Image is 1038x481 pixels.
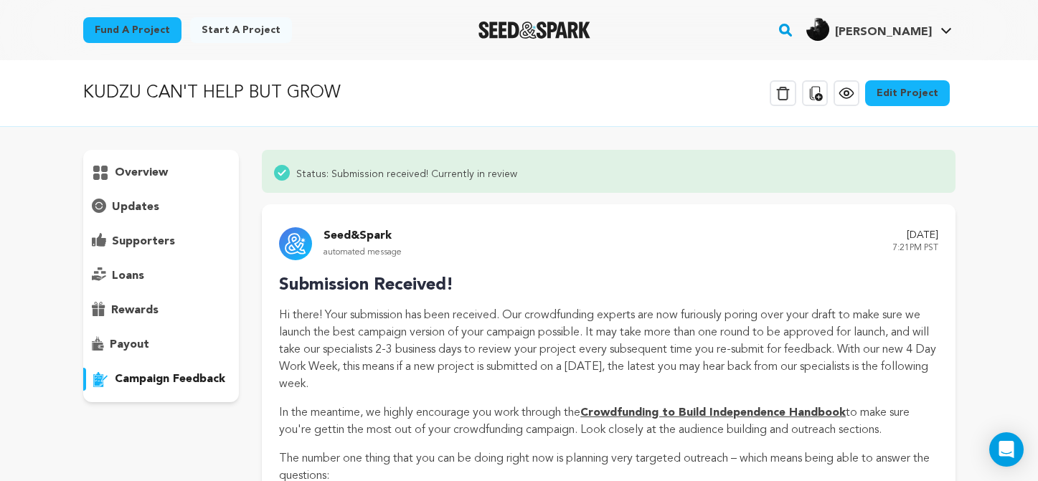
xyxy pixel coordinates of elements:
p: KUDZU CAN'T HELP BUT GROW [83,80,341,106]
button: supporters [83,230,240,253]
p: Hi there! Your submission has been received. Our crowdfunding experts are now furiously poring ov... [279,307,938,393]
p: updates [112,199,159,216]
div: Open Intercom Messenger [989,432,1024,467]
p: loans [112,267,144,285]
button: campaign feedback [83,368,240,391]
a: Start a project [190,17,292,43]
p: campaign feedback [115,371,225,388]
p: rewards [111,302,159,319]
button: rewards [83,299,240,322]
a: Seed&Spark Homepage [478,22,591,39]
a: Fund a project [83,17,181,43]
span: Tristan H.'s Profile [803,15,955,45]
p: [DATE] [892,227,938,244]
img: a9663e7f68ce07a8.jpg [806,18,829,41]
p: automated message [324,244,402,261]
p: supporters [112,233,175,250]
a: Edit Project [865,80,950,106]
div: Tristan H.'s Profile [806,18,932,41]
button: updates [83,196,240,219]
button: loans [83,265,240,287]
span: [PERSON_NAME] [835,27,932,38]
a: Tristan H.'s Profile [803,15,955,41]
button: payout [83,333,240,356]
p: overview [115,164,168,181]
p: In the meantime, we highly encourage you work through the to make sure you're gettin the most out... [279,404,938,439]
p: 7:21PM PST [892,240,938,257]
p: Submission Received! [279,272,938,298]
img: Seed&Spark Logo Dark Mode [478,22,591,39]
button: overview [83,161,240,184]
a: Crowdfunding to Build Independence Handbook [580,407,846,419]
p: payout [110,336,149,353]
p: Seed&Spark [324,227,402,244]
span: Status: Submission received! Currently in review [296,164,517,181]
